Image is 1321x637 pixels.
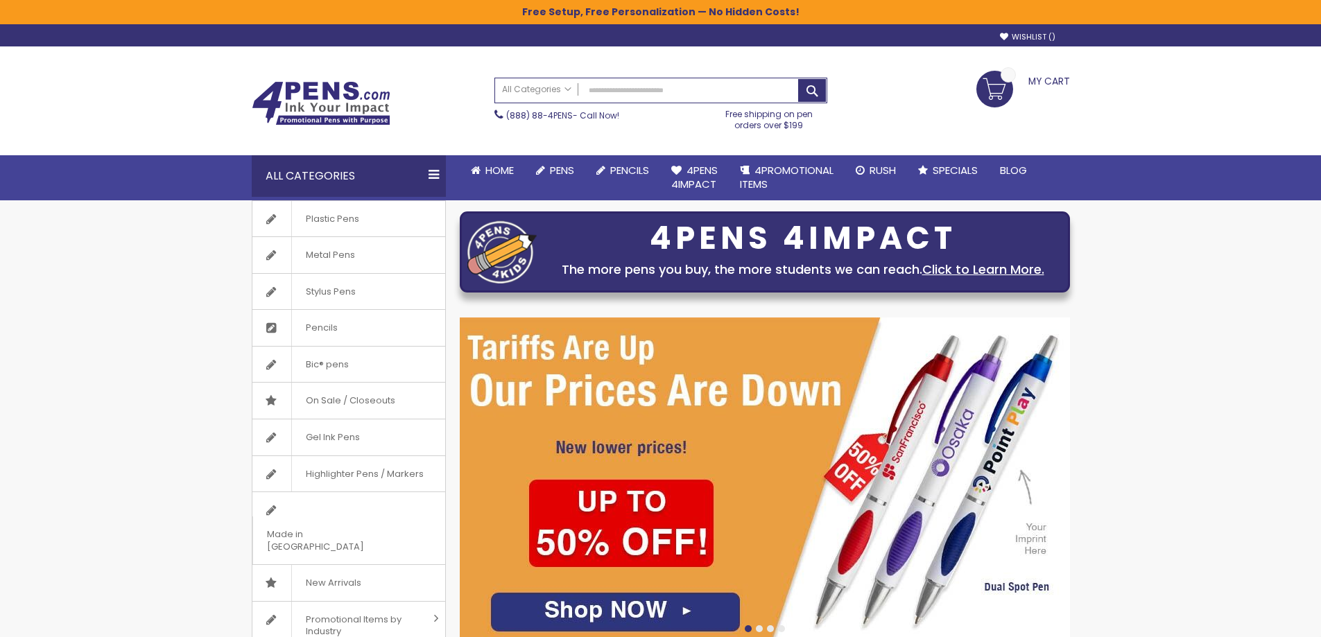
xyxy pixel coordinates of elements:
span: Gel Ink Pens [291,419,374,455]
a: Metal Pens [252,237,445,273]
span: All Categories [502,84,571,95]
a: Pens [525,155,585,186]
span: 4Pens 4impact [671,163,718,191]
img: 4Pens Custom Pens and Promotional Products [252,81,390,125]
a: 4Pens4impact [660,155,729,200]
a: Home [460,155,525,186]
span: 4PROMOTIONAL ITEMS [740,163,834,191]
span: New Arrivals [291,565,375,601]
span: Metal Pens [291,237,369,273]
a: Highlighter Pens / Markers [252,456,445,492]
a: Stylus Pens [252,274,445,310]
span: On Sale / Closeouts [291,383,409,419]
span: Pencils [291,310,352,346]
span: - Call Now! [506,110,619,121]
a: Gel Ink Pens [252,419,445,455]
span: Home [485,163,514,177]
a: Pencils [252,310,445,346]
span: Blog [1000,163,1027,177]
span: Stylus Pens [291,274,370,310]
a: On Sale / Closeouts [252,383,445,419]
a: Rush [845,155,907,186]
span: Specials [933,163,978,177]
a: Click to Learn More. [922,261,1044,278]
a: Blog [989,155,1038,186]
a: Plastic Pens [252,201,445,237]
a: Pencils [585,155,660,186]
span: Pens [550,163,574,177]
span: Pencils [610,163,649,177]
a: Made in [GEOGRAPHIC_DATA] [252,492,445,564]
span: Highlighter Pens / Markers [291,456,438,492]
div: All Categories [252,155,446,197]
a: Specials [907,155,989,186]
span: Plastic Pens [291,201,373,237]
a: 4PROMOTIONALITEMS [729,155,845,200]
a: All Categories [495,78,578,101]
img: four_pen_logo.png [467,220,537,283]
a: New Arrivals [252,565,445,601]
div: The more pens you buy, the more students we can reach. [544,260,1062,279]
span: Rush [870,163,896,177]
a: (888) 88-4PENS [506,110,573,121]
span: Made in [GEOGRAPHIC_DATA] [252,516,411,564]
div: Free shipping on pen orders over $199 [711,103,827,131]
a: Bic® pens [252,347,445,383]
span: Bic® pens [291,347,363,383]
div: 4PENS 4IMPACT [544,224,1062,253]
a: Wishlist [1000,32,1055,42]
